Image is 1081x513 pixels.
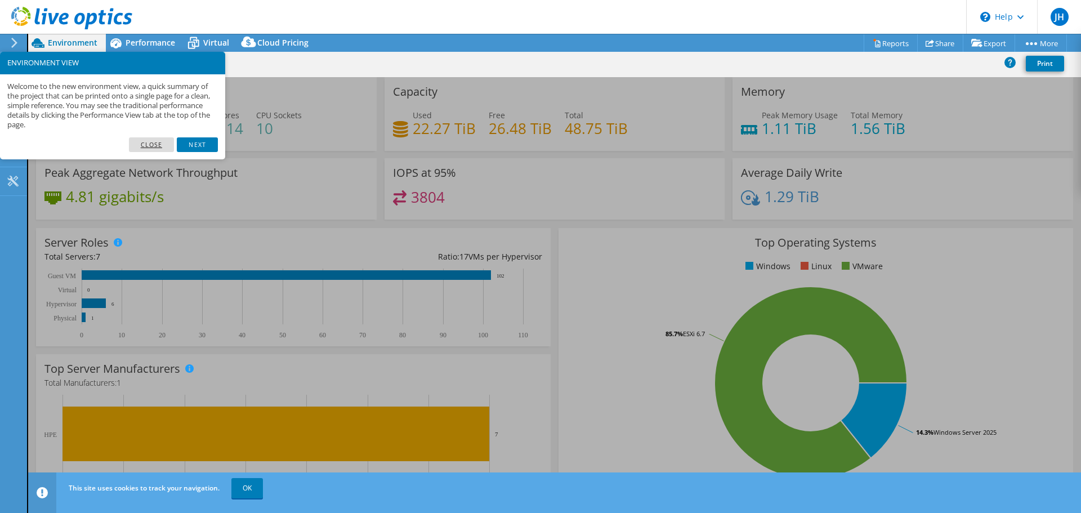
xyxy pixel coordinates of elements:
[257,37,309,48] span: Cloud Pricing
[7,82,218,130] p: Welcome to the new environment view, a quick summary of the project that can be printed onto a si...
[177,137,217,152] a: Next
[203,37,229,48] span: Virtual
[917,34,963,52] a: Share
[980,12,990,22] svg: \n
[126,37,175,48] span: Performance
[48,37,97,48] span: Environment
[129,137,175,152] a: Close
[864,34,918,52] a: Reports
[69,483,220,493] span: This site uses cookies to track your navigation.
[963,34,1015,52] a: Export
[231,478,263,498] a: OK
[1051,8,1069,26] span: JH
[1026,56,1064,72] a: Print
[7,59,218,66] h3: ENVIRONMENT VIEW
[1015,34,1067,52] a: More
